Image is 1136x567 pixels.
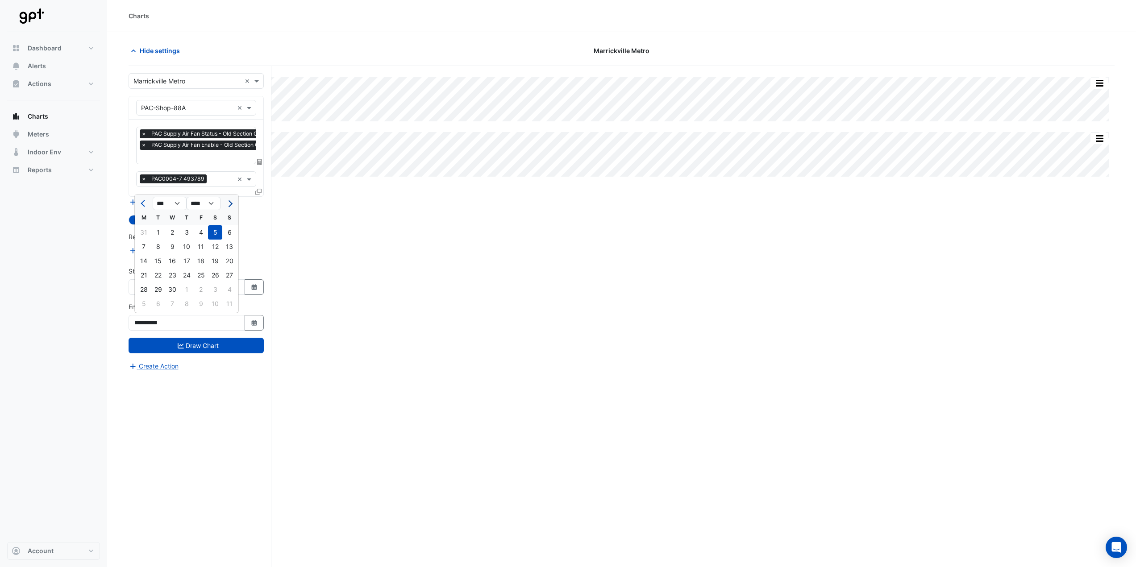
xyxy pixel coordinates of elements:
[255,188,262,195] span: Clone Favourites and Tasks from this Equipment to other Equipment
[151,225,165,240] div: Tuesday, April 1, 2025
[222,225,237,240] div: Sunday, April 6, 2025
[208,268,222,282] div: Saturday, April 26, 2025
[151,268,165,282] div: Tuesday, April 22, 2025
[208,240,222,254] div: Saturday, April 12, 2025
[208,282,222,297] div: Saturday, May 3, 2025
[179,211,194,225] div: T
[194,225,208,240] div: 4
[151,240,165,254] div: 8
[138,196,149,211] button: Previous month
[194,282,208,297] div: Friday, May 2, 2025
[12,166,21,174] app-icon: Reports
[1090,78,1108,89] button: More Options
[208,282,222,297] div: 3
[140,129,148,138] span: ×
[222,268,237,282] div: 27
[179,282,194,297] div: 1
[194,297,208,311] div: 9
[28,166,52,174] span: Reports
[140,174,148,183] span: ×
[165,225,179,240] div: Wednesday, April 2, 2025
[151,254,165,268] div: 15
[140,46,180,55] span: Hide settings
[250,319,258,327] fa-icon: Select Date
[194,225,208,240] div: Friday, April 4, 2025
[179,268,194,282] div: 24
[28,546,54,555] span: Account
[222,297,237,311] div: Sunday, May 11, 2025
[194,297,208,311] div: Friday, May 9, 2025
[187,197,221,210] select: Select year
[137,282,151,297] div: Monday, April 28, 2025
[137,240,151,254] div: 7
[194,240,208,254] div: 11
[151,225,165,240] div: 1
[129,361,179,371] button: Create Action
[137,225,151,240] div: 31
[129,338,264,353] button: Draw Chart
[12,148,21,157] app-icon: Indoor Env
[222,297,237,311] div: 11
[137,268,151,282] div: Monday, April 21, 2025
[165,268,179,282] div: 23
[129,266,158,276] label: Start Date
[1090,133,1108,144] button: More Options
[151,254,165,268] div: Tuesday, April 15, 2025
[165,240,179,254] div: 9
[129,302,155,311] label: End Date
[7,161,100,179] button: Reports
[179,225,194,240] div: Thursday, April 3, 2025
[165,254,179,268] div: Wednesday, April 16, 2025
[137,211,151,225] div: M
[149,129,316,138] span: PAC Supply Air Fan Status - Old Section Ground Floor, Shop 88A
[151,282,165,297] div: 29
[28,148,61,157] span: Indoor Env
[151,211,165,225] div: T
[1106,537,1127,558] div: Open Intercom Messenger
[12,130,21,139] app-icon: Meters
[28,62,46,70] span: Alerts
[137,254,151,268] div: Monday, April 14, 2025
[222,268,237,282] div: Sunday, April 27, 2025
[208,225,222,240] div: Saturday, April 5, 2025
[12,44,21,53] app-icon: Dashboard
[222,225,237,240] div: 6
[11,7,51,25] img: Company Logo
[153,197,187,210] select: Select month
[129,43,186,58] button: Hide settings
[208,268,222,282] div: 26
[165,254,179,268] div: 16
[137,297,151,311] div: 5
[137,225,151,240] div: Monday, March 31, 2025
[237,103,245,112] span: Clear
[222,240,237,254] div: Sunday, April 13, 2025
[151,268,165,282] div: 22
[129,232,175,241] label: Reference Lines
[194,254,208,268] div: 18
[194,254,208,268] div: Friday, April 18, 2025
[7,57,100,75] button: Alerts
[179,297,194,311] div: Thursday, May 8, 2025
[222,254,237,268] div: Sunday, April 20, 2025
[222,282,237,297] div: 4
[7,39,100,57] button: Dashboard
[28,79,51,88] span: Actions
[237,174,245,184] span: Clear
[7,143,100,161] button: Indoor Env
[179,254,194,268] div: Thursday, April 17, 2025
[7,125,100,143] button: Meters
[140,141,148,149] span: ×
[208,211,222,225] div: S
[165,282,179,297] div: 30
[129,11,149,21] div: Charts
[208,297,222,311] div: Saturday, May 10, 2025
[179,254,194,268] div: 17
[165,282,179,297] div: Wednesday, April 30, 2025
[222,211,237,225] div: S
[151,297,165,311] div: Tuesday, May 6, 2025
[208,297,222,311] div: 10
[222,254,237,268] div: 20
[151,282,165,297] div: Tuesday, April 29, 2025
[137,297,151,311] div: Monday, May 5, 2025
[129,197,183,207] button: Add Equipment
